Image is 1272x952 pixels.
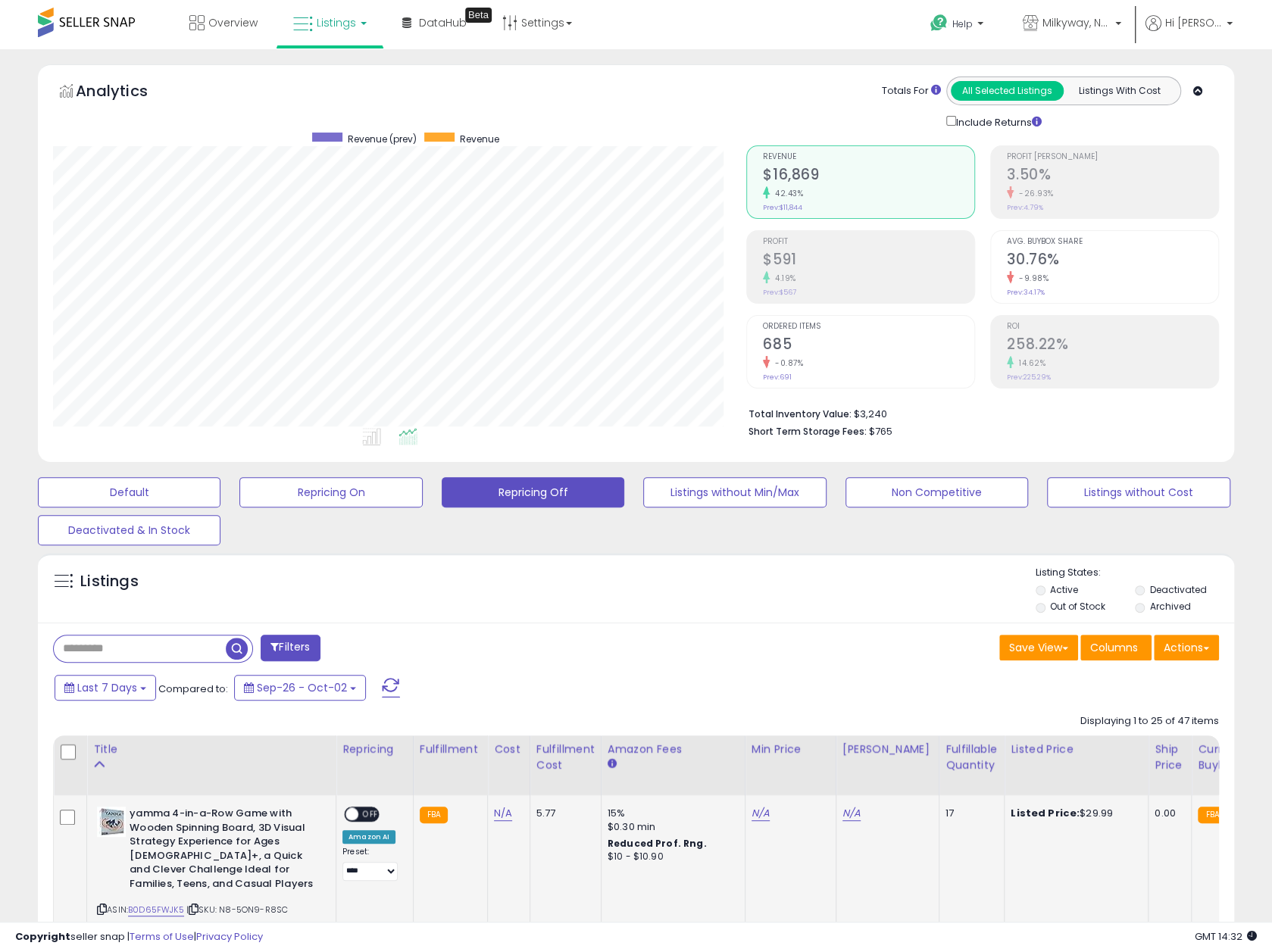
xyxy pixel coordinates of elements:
[420,741,481,757] div: Fulfillment
[763,373,792,382] small: Prev: 691
[1007,251,1218,271] h2: 30.76%
[38,477,220,507] button: Default
[158,682,228,696] span: Compared to:
[608,741,739,757] div: Amazon Fees
[342,741,407,757] div: Repricing
[763,288,796,297] small: Prev: $567
[952,17,973,30] span: Help
[128,904,184,916] a: B0D65FWJK5
[494,806,512,821] a: N/A
[1007,153,1218,161] span: Profit [PERSON_NAME]
[1145,15,1233,49] a: Hi [PERSON_NAME]
[770,188,803,199] small: 42.43%
[951,81,1064,101] button: All Selected Listings
[342,830,395,844] div: Amazon AI
[465,8,492,23] div: Tooltip anchor
[608,820,733,834] div: $0.30 min
[1155,741,1185,773] div: Ship Price
[348,133,417,145] span: Revenue (prev)
[234,675,366,701] button: Sep-26 - Oct-02
[763,238,974,246] span: Profit
[494,741,523,757] div: Cost
[935,113,1060,130] div: Include Returns
[186,904,288,916] span: | SKU: N8-5ON9-R8SC
[749,407,852,420] b: Total Inventory Value:
[918,2,999,49] a: Help
[1011,807,1136,820] div: $29.99
[1011,741,1142,757] div: Listed Price
[1014,273,1049,284] small: -9.98%
[608,837,707,850] b: Reduced Prof. Rng.
[1042,15,1111,30] span: Milkyway, Nova & Co
[763,323,974,331] span: Ordered Items
[317,15,356,30] span: Listings
[1050,583,1078,596] label: Active
[1165,15,1222,30] span: Hi [PERSON_NAME]
[93,741,330,757] div: Title
[38,515,220,545] button: Deactivated & In Stock
[749,404,1208,422] li: $3,240
[608,757,617,771] small: Amazon Fees.
[770,273,796,284] small: 4.19%
[842,806,861,821] a: N/A
[1036,566,1234,580] p: Listing States:
[1014,357,1045,369] small: 14.62%
[1150,583,1207,596] label: Deactivated
[869,424,892,439] span: $765
[752,806,770,821] a: N/A
[763,203,802,212] small: Prev: $11,844
[460,133,499,145] span: Revenue
[1007,203,1043,212] small: Prev: 4.79%
[1050,600,1105,613] label: Out of Stock
[1063,81,1176,101] button: Listings With Cost
[97,807,126,837] img: 41naA5EyysL._SL40_.jpg
[261,635,320,661] button: Filters
[536,807,589,820] div: 5.77
[770,357,803,369] small: -0.87%
[763,251,974,271] h2: $591
[1155,807,1180,820] div: 0.00
[257,680,347,695] span: Sep-26 - Oct-02
[419,15,467,30] span: DataHub
[342,847,402,881] div: Preset:
[358,808,383,821] span: OFF
[15,930,263,944] div: seller snap | |
[76,80,177,105] h5: Analytics
[1007,323,1218,331] span: ROI
[196,929,263,944] a: Privacy Policy
[80,571,139,592] h5: Listings
[763,153,974,161] span: Revenue
[1195,929,1257,944] span: 2025-10-10 14:32 GMT
[842,741,933,757] div: [PERSON_NAME]
[1080,714,1219,729] div: Displaying 1 to 25 of 47 items
[608,807,733,820] div: 15%
[1007,238,1218,246] span: Avg. Buybox Share
[945,807,992,820] div: 17
[643,477,826,507] button: Listings without Min/Max
[608,851,733,863] div: $10 - $10.90
[1007,166,1218,186] h2: 3.50%
[763,166,974,186] h2: $16,869
[1014,188,1054,199] small: -26.93%
[1154,635,1219,660] button: Actions
[442,477,624,507] button: Repricing Off
[208,15,258,30] span: Overview
[945,741,998,773] div: Fulfillable Quantity
[882,84,941,98] div: Totals For
[752,741,830,757] div: Min Price
[130,807,314,894] b: yamma 4-in-a-Row Game with Wooden Spinning Board, 3D Visual Strategy Experience for Ages [DEMOGRA...
[999,635,1078,660] button: Save View
[55,675,156,701] button: Last 7 Days
[749,425,867,438] b: Short Term Storage Fees:
[420,807,448,823] small: FBA
[1007,336,1218,356] h2: 258.22%
[1007,288,1045,297] small: Prev: 34.17%
[1080,635,1152,660] button: Columns
[1011,806,1080,820] b: Listed Price:
[1150,600,1191,613] label: Archived
[1007,373,1051,382] small: Prev: 225.29%
[536,741,595,773] div: Fulfillment Cost
[130,929,194,944] a: Terms of Use
[1198,807,1226,823] small: FBA
[239,477,422,507] button: Repricing On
